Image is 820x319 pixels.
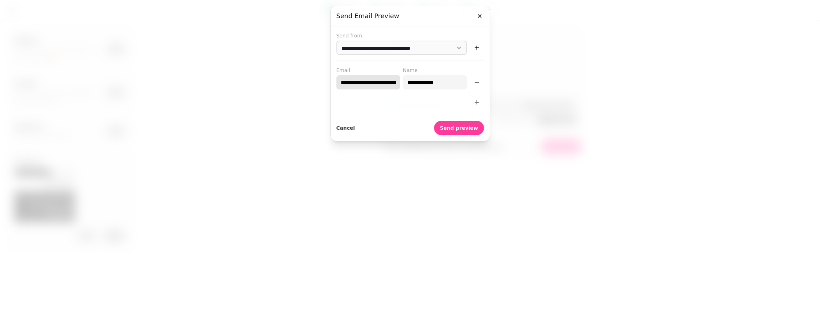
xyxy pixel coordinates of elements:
button: Send preview [434,121,484,135]
span: Not long now til Berlin's finest hardware techno duo FJAAK join Glasgow legends SLAM and local up... [4,47,110,137]
h3: Send email preview [336,12,484,20]
label: Email [336,67,400,74]
button: Cancel [336,121,355,135]
span: [DATE] 3PM-9PM [31,11,71,17]
span: Send preview [440,125,478,130]
label: Send from [336,32,484,39]
span: 🔥 [31,11,77,17]
strong: PRESSURE: FJAAK + Slam + LAZLO (warehouse & garden) [14,34,100,46]
span: gO [31,11,84,17]
span: Cancel [336,125,355,130]
label: Name [403,67,467,74]
table: divider [4,25,110,26]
